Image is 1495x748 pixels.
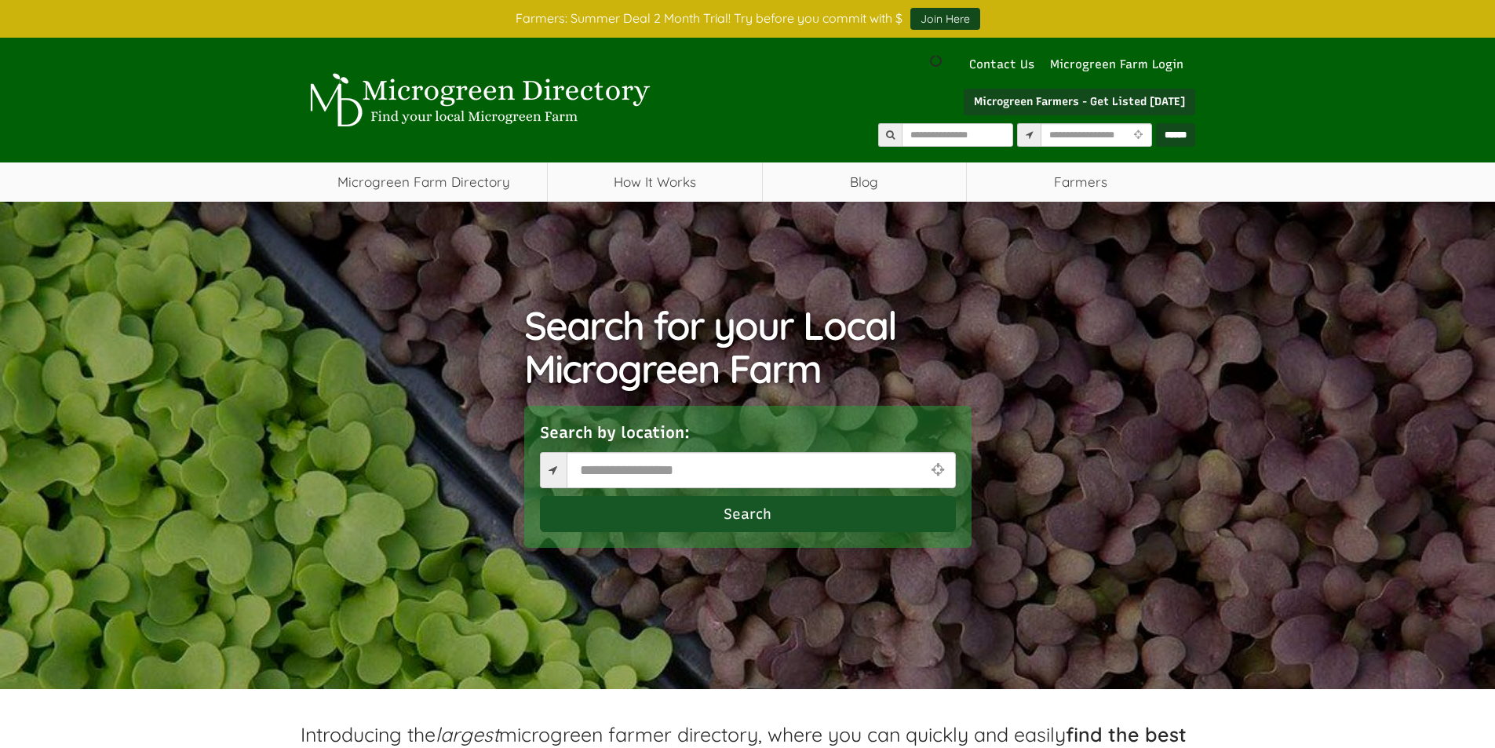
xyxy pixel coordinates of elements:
[524,304,972,390] h1: Search for your Local Microgreen Farm
[910,8,980,30] a: Join Here
[540,496,956,532] button: Search
[1050,57,1191,73] a: Microgreen Farm Login
[961,57,1042,73] a: Contact Us
[964,89,1195,115] a: Microgreen Farmers - Get Listed [DATE]
[301,73,654,128] img: Microgreen Directory
[1130,130,1147,140] i: Use Current Location
[967,162,1195,202] span: Farmers
[540,421,690,444] label: Search by location:
[763,162,966,202] a: Blog
[289,8,1207,30] div: Farmers: Summer Deal 2 Month Trial! Try before you commit with $
[301,162,548,202] a: Microgreen Farm Directory
[436,722,499,746] em: largest
[548,162,762,202] a: How It Works
[927,462,947,477] i: Use Current Location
